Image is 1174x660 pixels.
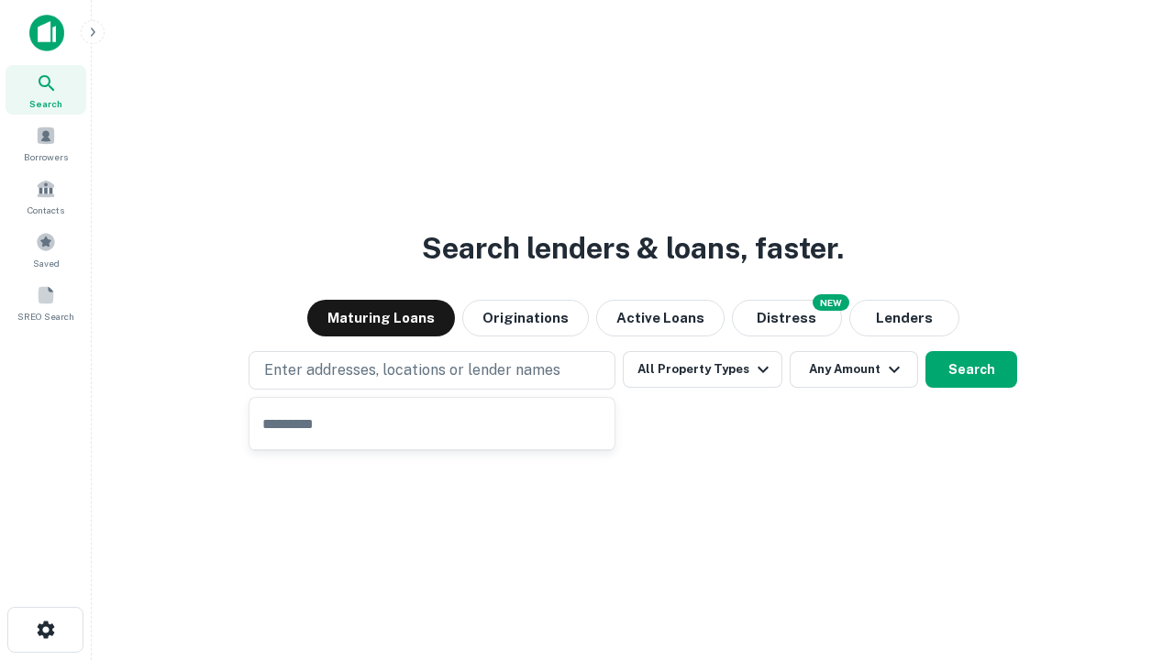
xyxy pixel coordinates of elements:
button: Active Loans [596,300,725,336]
span: Saved [33,256,60,270]
div: NEW [813,294,849,311]
button: Lenders [849,300,959,336]
h3: Search lenders & loans, faster. [422,226,844,270]
button: Enter addresses, locations or lender names [249,351,615,390]
a: Search [6,65,86,115]
span: Borrowers [24,149,68,164]
iframe: Chat Widget [1082,513,1174,601]
a: Contacts [6,171,86,221]
a: SREO Search [6,278,86,327]
span: Contacts [28,203,64,217]
button: Originations [462,300,589,336]
button: Search distressed loans with lien and other non-mortgage details. [732,300,842,336]
a: Borrowers [6,118,86,168]
img: capitalize-icon.png [29,15,64,51]
button: All Property Types [623,351,782,388]
button: Any Amount [790,351,918,388]
button: Search [925,351,1017,388]
span: SREO Search [17,309,74,324]
button: Maturing Loans [307,300,455,336]
a: Saved [6,225,86,274]
p: Enter addresses, locations or lender names [264,359,560,381]
span: Search [29,96,62,111]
